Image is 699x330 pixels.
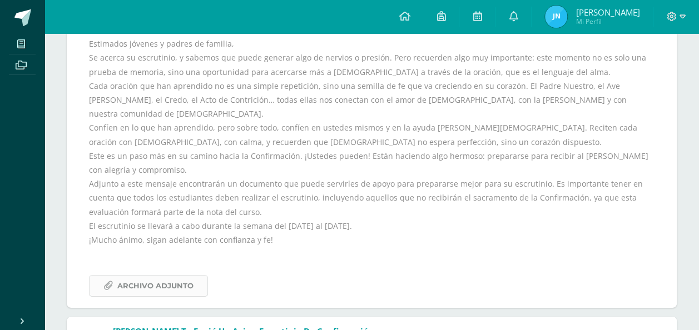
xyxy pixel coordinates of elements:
[545,6,567,28] img: 7d0dd7c4a114cbfa0d056ec45c251c57.png
[117,276,194,296] span: Archivo Adjunto
[576,17,639,26] span: Mi Perfil
[89,37,655,296] div: Estimados jóvenes y padres de familia, Se acerca su escrutinio, y sabemos que puede generar algo ...
[576,7,639,18] span: [PERSON_NAME]
[89,275,208,297] a: Archivo Adjunto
